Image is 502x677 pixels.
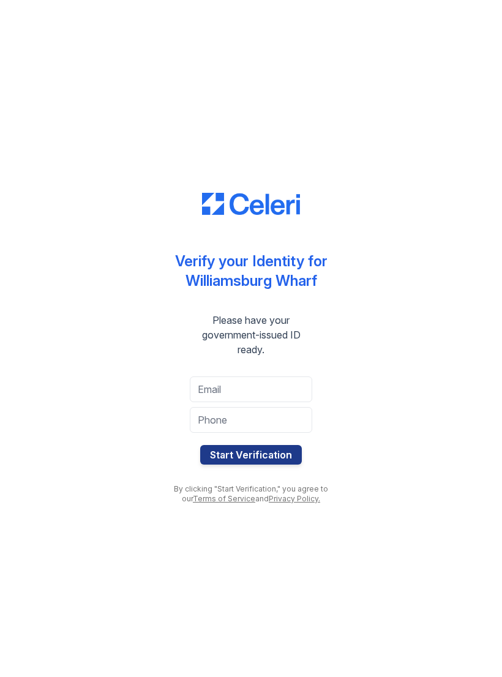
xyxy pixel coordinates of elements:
[200,445,302,465] button: Start Verification
[190,376,312,402] input: Email
[165,484,337,504] div: By clicking "Start Verification," you agree to our and
[202,193,300,215] img: CE_Logo_Blue-a8612792a0a2168367f1c8372b55b34899dd931a85d93a1a3d3e32e68fde9ad4.png
[193,494,255,503] a: Terms of Service
[269,494,320,503] a: Privacy Policy.
[165,313,337,357] div: Please have your government-issued ID ready.
[175,252,328,291] div: Verify your Identity for Williamsburg Wharf
[190,407,312,433] input: Phone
